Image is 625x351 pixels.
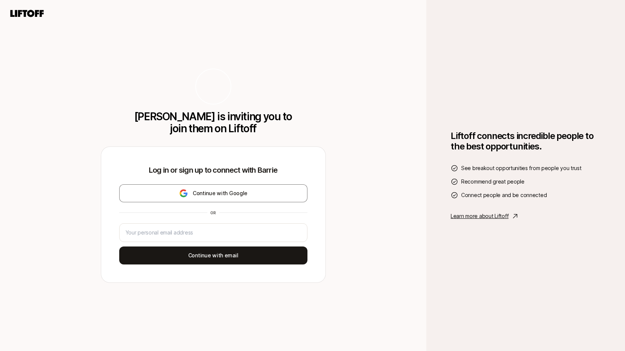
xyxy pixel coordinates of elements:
button: Continue with Google [119,184,307,202]
span: See breakout opportunities from people you trust [461,164,582,173]
a: Learn more about Liftoff [451,212,601,221]
p: Log in or sign up to connect with Barrie [119,165,307,175]
input: Your personal email address [126,228,301,237]
p: [PERSON_NAME] is inviting you to join them on Liftoff [132,111,295,134]
button: Continue with email [119,246,307,264]
span: Connect people and be connected [461,191,547,200]
span: Recommend great people [461,177,525,186]
p: Learn more about Liftoff [451,212,508,221]
h1: Liftoff connects incredible people to the best opportunities. [451,131,601,152]
img: google-logo [179,189,188,198]
div: or [207,210,219,216]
